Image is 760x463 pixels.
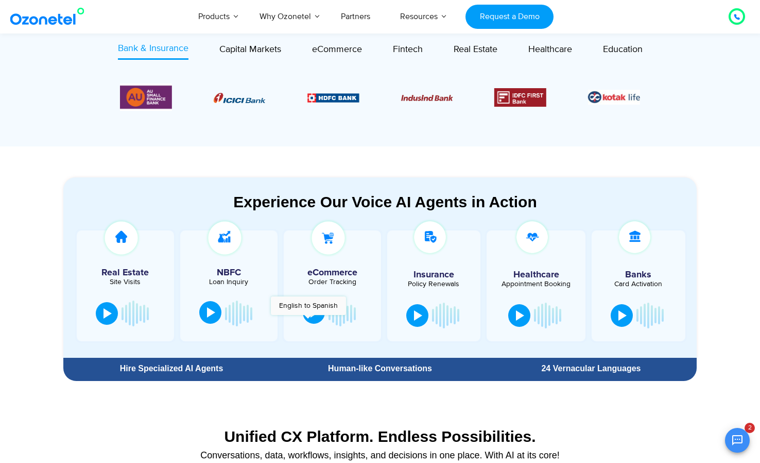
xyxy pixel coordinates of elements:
a: Education [603,42,643,60]
div: Card Activation [597,280,680,288]
div: 6 / 6 [120,84,172,111]
div: 4 / 6 [494,88,546,107]
a: Request a Demo [465,5,554,29]
img: Picture12.png [494,88,546,107]
div: 3 / 6 [401,91,453,104]
a: eCommerce [312,42,362,60]
span: Healthcare [528,44,572,55]
div: Appointment Booking [494,280,578,288]
span: Capital Markets [219,44,281,55]
span: Education [603,44,643,55]
div: 24 Vernacular Languages [491,365,692,373]
button: Open chat [725,428,750,453]
a: Capital Markets [219,42,281,60]
span: Real Estate [454,44,497,55]
img: Picture13.png [120,84,172,111]
div: Conversations, data, workflows, insights, and decisions in one place. With AI at its core! [68,451,692,460]
h5: Insurance [392,270,476,279]
div: 1 / 6 [214,91,266,104]
img: Picture26.jpg [588,90,640,105]
div: Unified CX Platform. Endless Possibilities. [68,427,692,445]
h5: Healthcare [494,270,578,279]
a: Healthcare [528,42,572,60]
span: Fintech [393,44,423,55]
div: Experience Our Voice AI Agents in Action [74,193,697,211]
div: Policy Renewals [392,280,476,288]
img: Picture9.png [307,93,359,102]
h5: NBFC [185,268,272,277]
div: Site Visits [82,278,169,286]
span: 2 [745,423,755,433]
div: Human-like Conversations [280,365,480,373]
h5: Banks [597,270,680,279]
h5: Real Estate [82,268,169,277]
div: Order Tracking [289,278,376,286]
div: Loan Inquiry [185,278,272,286]
div: 5 / 6 [588,90,640,105]
a: Real Estate [454,42,497,60]
a: Fintech [393,42,423,60]
img: Picture8.png [214,93,266,103]
div: 2 / 6 [307,91,359,104]
div: Hire Specialized AI Agents [68,365,274,373]
span: Bank & Insurance [118,43,188,54]
div: Image Carousel [120,84,640,111]
span: eCommerce [312,44,362,55]
img: Picture10.png [401,95,453,101]
h5: eCommerce [289,268,376,277]
a: Bank & Insurance [118,42,188,60]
